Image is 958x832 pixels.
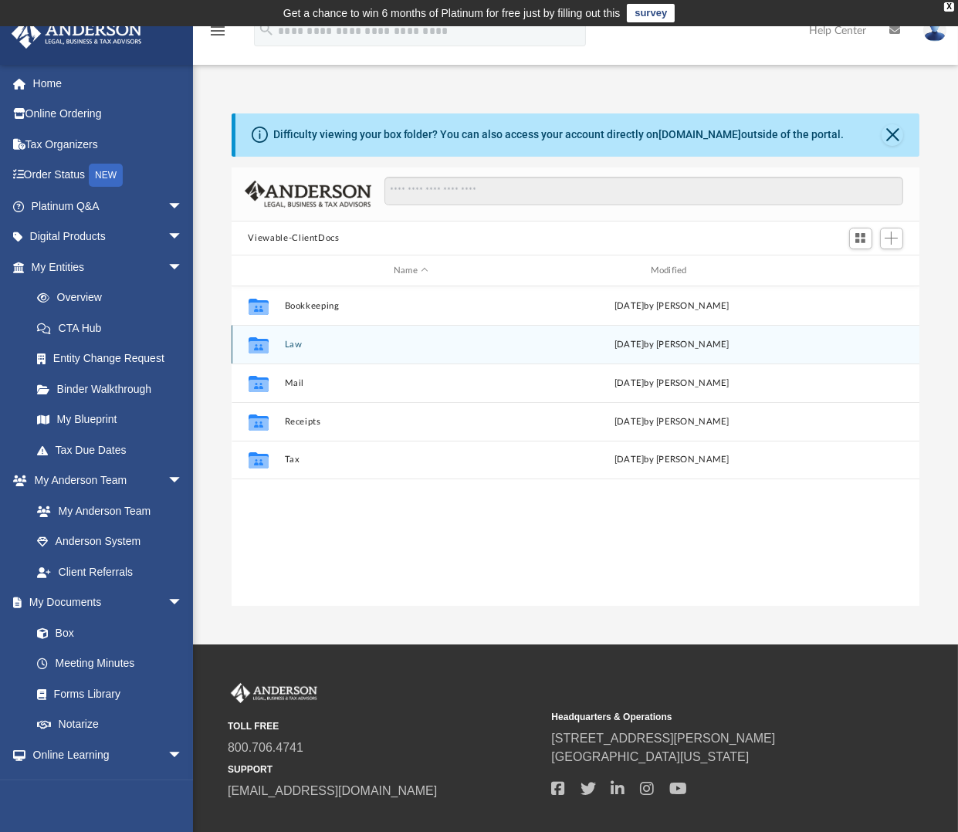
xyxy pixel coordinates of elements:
[544,377,798,391] div: [DATE] by [PERSON_NAME]
[544,264,798,278] div: Modified
[168,222,198,253] span: arrow_drop_down
[284,340,538,350] button: Law
[11,160,206,191] a: Order StatusNEW
[627,4,675,22] a: survey
[11,465,198,496] a: My Anderson Teamarrow_drop_down
[22,709,198,740] a: Notarize
[551,710,864,724] small: Headquarters & Operations
[22,435,206,465] a: Tax Due Dates
[544,415,798,429] div: [DATE] by [PERSON_NAME]
[11,99,206,130] a: Online Ordering
[168,465,198,497] span: arrow_drop_down
[944,2,954,12] div: close
[228,741,303,754] a: 800.706.4741
[22,343,206,374] a: Entity Change Request
[238,264,276,278] div: id
[228,763,540,776] small: SUPPORT
[22,495,191,526] a: My Anderson Team
[284,455,538,465] button: Tax
[7,19,147,49] img: Anderson Advisors Platinum Portal
[11,587,198,618] a: My Documentsarrow_drop_down
[228,719,540,733] small: TOLL FREE
[544,299,798,313] div: [DATE] by [PERSON_NAME]
[22,526,198,557] a: Anderson System
[22,313,206,343] a: CTA Hub
[283,4,621,22] div: Get a chance to win 6 months of Platinum for free just by filling out this
[168,191,198,222] span: arrow_drop_down
[208,29,227,40] a: menu
[232,286,920,606] div: grid
[544,453,798,467] div: [DATE] by [PERSON_NAME]
[168,739,198,771] span: arrow_drop_down
[384,177,902,206] input: Search files and folders
[11,252,206,282] a: My Entitiesarrow_drop_down
[283,264,537,278] div: Name
[22,617,191,648] a: Box
[849,228,872,249] button: Switch to Grid View
[11,191,206,222] a: Platinum Q&Aarrow_drop_down
[284,417,538,427] button: Receipts
[11,129,206,160] a: Tax Organizers
[22,404,198,435] a: My Blueprint
[22,374,206,404] a: Binder Walkthrough
[11,739,198,770] a: Online Learningarrow_drop_down
[22,770,198,801] a: Courses
[168,252,198,283] span: arrow_drop_down
[11,68,206,99] a: Home
[22,282,206,313] a: Overview
[228,784,437,797] a: [EMAIL_ADDRESS][DOMAIN_NAME]
[22,678,191,709] a: Forms Library
[923,19,946,42] img: User Pic
[228,683,320,703] img: Anderson Advisors Platinum Portal
[11,222,206,252] a: Digital Productsarrow_drop_down
[544,338,798,352] div: [DATE] by [PERSON_NAME]
[880,228,903,249] button: Add
[284,301,538,311] button: Bookkeeping
[208,22,227,40] i: menu
[284,378,538,388] button: Mail
[805,264,913,278] div: id
[22,648,198,679] a: Meeting Minutes
[551,750,749,763] a: [GEOGRAPHIC_DATA][US_STATE]
[89,164,123,187] div: NEW
[551,732,775,745] a: [STREET_ADDRESS][PERSON_NAME]
[168,587,198,619] span: arrow_drop_down
[659,128,742,140] a: [DOMAIN_NAME]
[248,232,339,245] button: Viewable-ClientDocs
[882,124,903,146] button: Close
[22,556,198,587] a: Client Referrals
[273,127,845,143] div: Difficulty viewing your box folder? You can also access your account directly on outside of the p...
[258,21,275,38] i: search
